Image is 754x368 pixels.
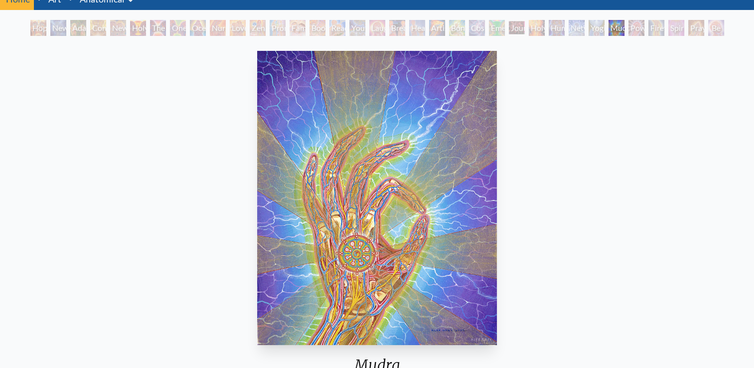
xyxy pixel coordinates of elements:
[309,20,325,36] div: Boo-boo
[349,20,365,36] div: Young & Old
[270,20,286,36] div: Promise
[589,20,604,36] div: Yogi & the Möbius Sphere
[429,20,445,36] div: Artist's Hand
[549,20,565,36] div: Human Geometry
[648,20,664,36] div: Firewalking
[30,20,46,36] div: Hope
[409,20,425,36] div: Healing
[369,20,385,36] div: Laughing Man
[569,20,585,36] div: Networks
[708,20,724,36] div: Be a Good Human Being
[608,20,624,36] div: Mudra
[170,20,186,36] div: One Taste
[130,20,146,36] div: Holy Grail
[688,20,704,36] div: Praying Hands
[70,20,86,36] div: Adam & Eve
[449,20,465,36] div: Bond
[389,20,405,36] div: Breathing
[290,20,305,36] div: Family
[257,51,497,345] img: Mudra-2002-Alex-Grey-watermarked.jpg
[628,20,644,36] div: Power to the Peaceful
[50,20,66,36] div: New Man [DEMOGRAPHIC_DATA]: [DEMOGRAPHIC_DATA] Mind
[509,20,525,36] div: Journey of the Wounded Healer
[190,20,206,36] div: Ocean of Love Bliss
[529,20,545,36] div: Holy Fire
[210,20,226,36] div: Nursing
[230,20,246,36] div: Love Circuit
[90,20,106,36] div: Contemplation
[469,20,485,36] div: Cosmic Lovers
[329,20,345,36] div: Reading
[250,20,266,36] div: Zena Lotus
[110,20,126,36] div: New Man New Woman
[489,20,505,36] div: Emerald Grail
[150,20,166,36] div: The Kiss
[668,20,684,36] div: Spirit Animates the Flesh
